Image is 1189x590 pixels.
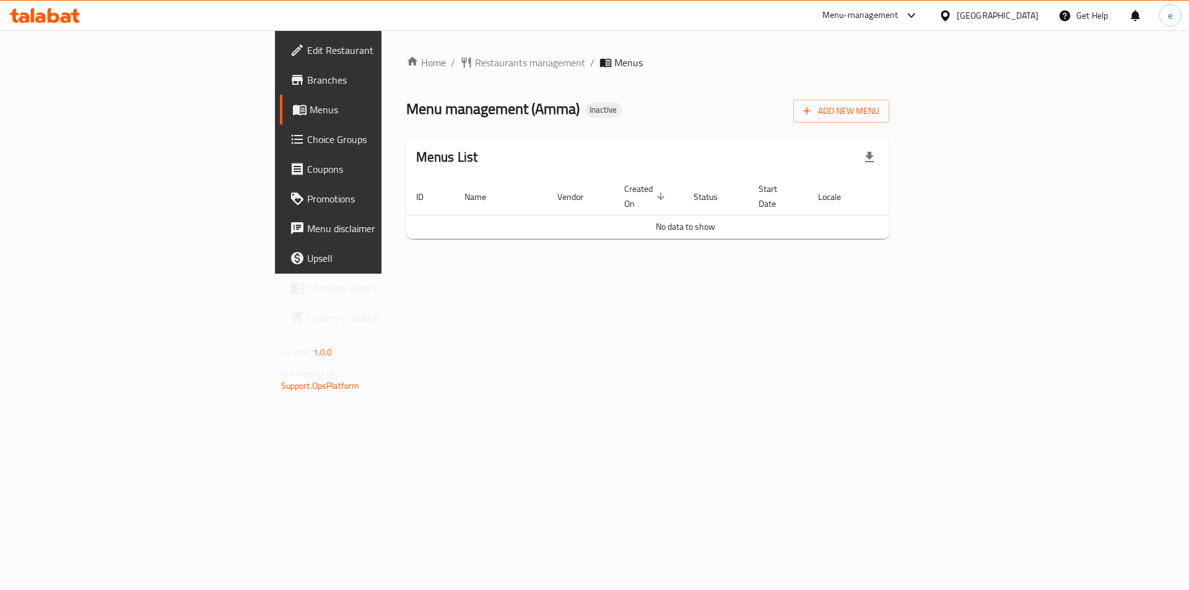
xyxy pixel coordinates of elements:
[280,184,474,214] a: Promotions
[313,344,333,360] span: 1.0.0
[280,124,474,154] a: Choice Groups
[280,214,474,243] a: Menu disclaimer
[759,181,793,211] span: Start Date
[307,72,464,87] span: Branches
[307,310,464,325] span: Grocery Checklist
[585,105,622,115] span: Inactive
[307,221,464,236] span: Menu disclaimer
[872,178,965,215] th: Actions
[803,103,879,119] span: Add New Menu
[281,344,311,360] span: Version:
[406,178,965,239] table: enhanced table
[307,162,464,176] span: Coupons
[280,303,474,332] a: Grocery Checklist
[614,55,643,70] span: Menus
[281,365,338,381] span: Get support on:
[307,251,464,266] span: Upsell
[280,273,474,303] a: Coverage Report
[406,55,890,70] nav: breadcrumb
[307,191,464,206] span: Promotions
[307,132,464,147] span: Choice Groups
[280,243,474,273] a: Upsell
[280,65,474,95] a: Branches
[406,95,580,123] span: Menu management ( Amma )
[281,378,360,394] a: Support.OpsPlatform
[464,189,502,204] span: Name
[793,100,889,123] button: Add New Menu
[416,189,440,204] span: ID
[280,95,474,124] a: Menus
[1168,9,1172,22] span: e
[656,219,715,235] span: No data to show
[957,9,1039,22] div: [GEOGRAPHIC_DATA]
[460,55,585,70] a: Restaurants management
[855,142,884,172] div: Export file
[818,189,857,204] span: Locale
[590,55,594,70] li: /
[585,103,622,118] div: Inactive
[310,102,464,117] span: Menus
[624,181,669,211] span: Created On
[307,280,464,295] span: Coverage Report
[280,35,474,65] a: Edit Restaurant
[280,154,474,184] a: Coupons
[694,189,734,204] span: Status
[557,189,599,204] span: Vendor
[822,8,899,23] div: Menu-management
[307,43,464,58] span: Edit Restaurant
[475,55,585,70] span: Restaurants management
[416,148,478,167] h2: Menus List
